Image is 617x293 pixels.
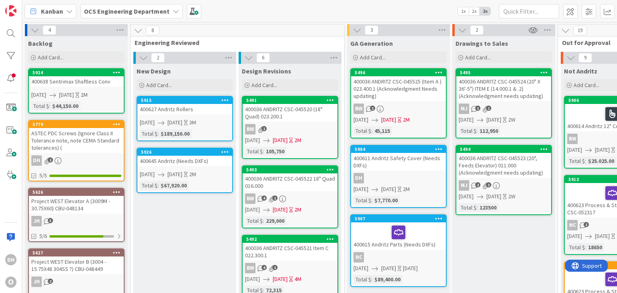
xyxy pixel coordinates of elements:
[585,157,586,165] span: :
[137,97,232,104] div: 5915
[456,146,551,153] div: 5494
[137,97,232,114] div: 5915400627 Andritz Rollers
[456,153,551,178] div: 400036 ANDRITZ CSC-045523 (20", Feeds Elevator) 011.000 (Acknowledgment needs updating)
[351,252,446,262] div: NC
[256,53,270,63] span: 6
[486,182,491,187] span: 1
[243,173,337,191] div: 400036 ANDRITZ CSC-045522 18" Quad 016.000
[508,192,515,201] div: 2W
[189,170,196,179] div: 2M
[29,155,124,166] div: DH
[137,148,233,193] a: 5926400645 Andritz (Needs DXFs)[DATE][DATE]2MTotal $:$67,920.00
[29,196,124,214] div: Project WEST Elevator A (3009M - 30.75X60) CBU-048134
[251,81,277,89] span: Add Card...
[33,122,124,127] div: 5779
[459,180,469,191] div: MJ
[157,181,159,190] span: :
[486,116,501,124] span: [DATE]
[351,173,446,183] div: DH
[351,153,446,171] div: 400611 Andritz Safety Cover (Needs DXFs)
[246,236,337,242] div: 5492
[137,104,232,114] div: 400627 Andritz Rollers
[458,7,469,15] span: 1x
[456,180,551,191] div: MJ
[459,116,474,124] span: [DATE]
[567,243,585,252] div: Total $
[351,69,446,101] div: 5496400036 ANDRITZ CSC-045525 (Item A ) 023.400.1 (Acknowledgment Needs updating)
[381,116,396,124] span: [DATE]
[353,116,368,124] span: [DATE]
[480,7,490,15] span: 3x
[351,69,446,76] div: 5496
[456,146,551,178] div: 5494400036 ANDRITZ CSC-045523 (20", Feeds Elevator) 011.000 (Acknowledgment needs updating)
[272,195,278,201] span: 1
[353,252,364,262] div: NC
[456,76,551,101] div: 400036 ANDRITZ CSC-045524 (20" X 36'-5") ITEM E (14.000.1 & .2) (Acknowledgment needs updating)
[264,216,286,225] div: 229,000
[245,263,255,273] div: BW
[262,265,267,270] span: 4
[273,206,288,214] span: [DATE]
[48,157,53,163] span: 1
[29,189,124,214] div: 5626Project WEST Elevator A (3009M - 30.75X60) CBU-048134
[456,69,551,76] div: 5495
[350,68,447,138] a: 5496400036 ANDRITZ CSC-045525 (Item A ) 023.400.1 (Acknowledgment Needs updating)BW[DATE][DATE]2M...
[371,196,372,205] span: :
[28,39,53,47] span: Backlog
[243,243,337,260] div: 400036 ANDRITZ CSC-045521 Item C 022.300.1
[242,96,338,159] a: 5491400036 ANDRITZ CSC-045520 (18" Quad) 023.200.1BW[DATE][DATE]2MTotal $:105,750
[135,39,334,47] span: Engineering Reviewed
[243,166,337,191] div: 5493400036 ANDRITZ CSC-045522 18" Quad 016.000
[381,264,396,273] span: [DATE]
[567,146,582,154] span: [DATE]
[29,277,124,287] div: JH
[243,97,337,104] div: 5491
[564,67,597,75] span: Not Andritz
[245,216,263,225] div: Total $
[81,91,88,99] div: 2M
[595,232,610,240] span: [DATE]
[264,147,286,156] div: 105,750
[353,104,364,114] div: BW
[38,54,63,61] span: Add Card...
[28,120,125,181] a: 5779ASTEC PDC Screws (Ignore Class II Tolerance note, note CEMA Standard tolerances) (DH5/5
[478,126,500,135] div: 112,950
[140,118,155,127] span: [DATE]
[459,104,469,114] div: MJ
[460,146,551,152] div: 5494
[48,218,53,223] span: 3
[157,129,159,138] span: :
[245,206,260,214] span: [DATE]
[141,98,232,103] div: 5915
[243,97,337,122] div: 5491400036 ANDRITZ CSC-045520 (18" Quad) 023.200.1
[5,277,16,288] div: O
[574,81,599,89] span: Add Card...
[246,98,337,103] div: 5491
[243,236,337,243] div: 5492
[403,116,410,124] div: 2M
[353,126,371,135] div: Total $
[355,70,446,75] div: 5496
[263,216,264,225] span: :
[403,264,418,273] div: [DATE]
[372,196,400,205] div: $7,770.00
[508,116,515,124] div: 2W
[351,215,446,222] div: 5907
[584,222,589,227] span: 1
[351,104,446,114] div: BW
[469,7,480,15] span: 2x
[353,196,371,205] div: Total $
[41,6,63,16] span: Kanban
[29,216,124,226] div: JH
[29,121,124,153] div: 5779ASTEC PDC Screws (Ignore Class II Tolerance note, note CEMA Standard tolerances) (
[272,265,278,270] span: 1
[243,193,337,204] div: BW
[245,147,263,156] div: Total $
[456,68,552,138] a: 5495400036 ANDRITZ CSC-045524 (20" X 36'-5") ITEM E (14.000.1 & .2) (Acknowledgment needs updatin...
[29,76,124,87] div: 400638 Sentrimax Shaftless Conv
[5,254,16,265] div: DH
[33,250,124,256] div: 5627
[350,214,447,287] a: 5907400615 Andritz Parts (Needs DXFs)NC[DATE][DATE][DATE]Total $:$89,400.00
[351,76,446,101] div: 400036 ANDRITZ CSC-045525 (Item A ) 023.400.1 (Acknowledgment Needs updating)
[350,39,393,47] span: GA Generation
